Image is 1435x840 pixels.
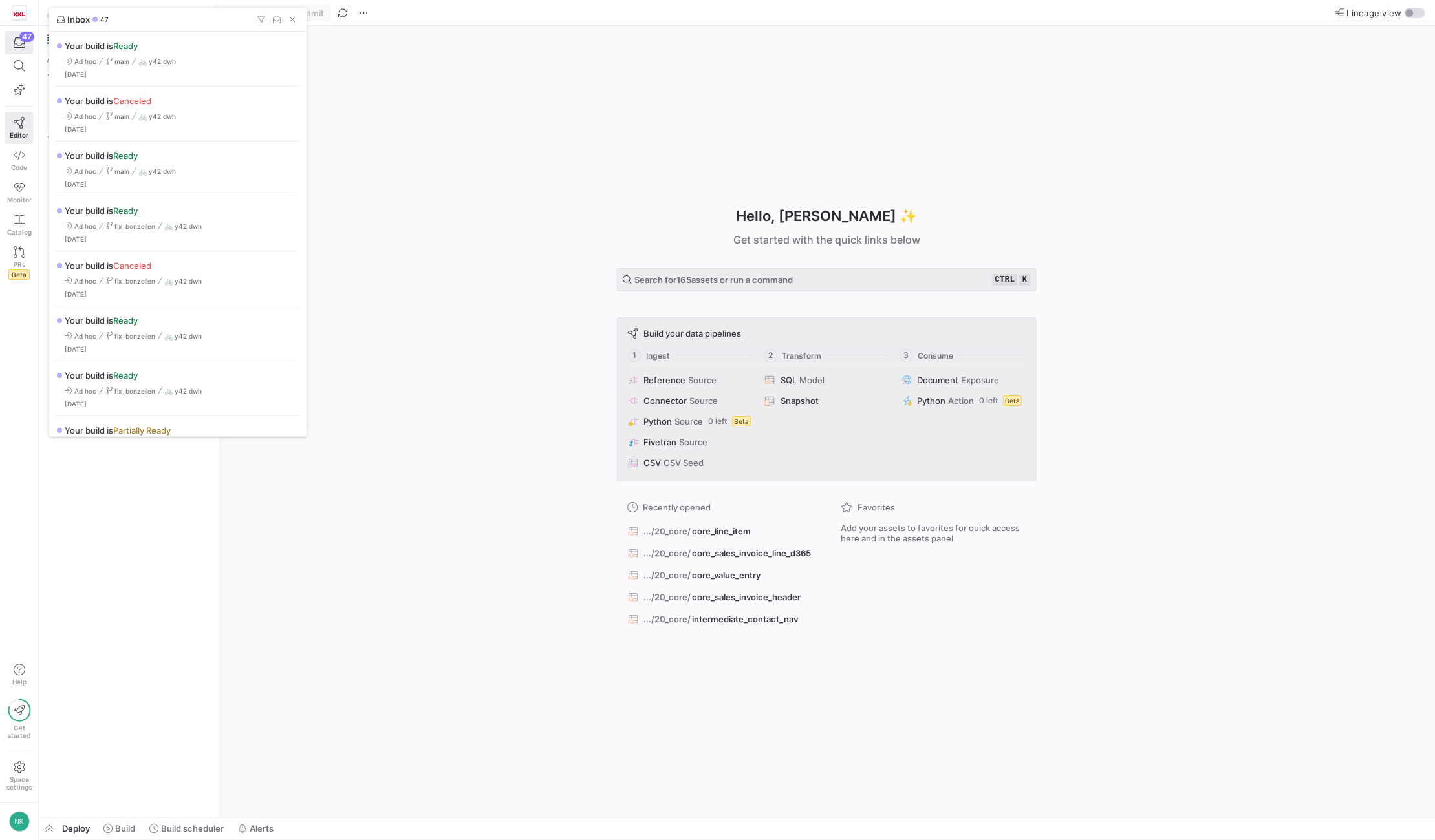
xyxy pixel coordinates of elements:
[113,370,138,381] span: Ready
[65,180,87,188] span: [DATE]
[114,167,129,175] span: main
[54,361,307,416] div: Press SPACE to select this row.
[74,167,96,175] span: Ad hoc
[149,167,176,175] span: y42 dwh
[74,58,96,65] span: Ad hoc
[74,277,96,285] span: Ad hoc
[114,332,155,340] span: fix_bonzeilen
[113,205,138,216] span: Ready
[175,387,202,395] span: y42 dwh
[54,32,307,87] div: Press SPACE to select this row.
[65,205,138,216] span: Your build is
[65,290,87,298] span: [DATE]
[65,260,151,271] span: Your build is
[165,222,172,229] span: 🚲
[65,370,138,381] span: Your build is
[113,260,151,271] span: Canceled
[65,425,171,436] span: Your build is
[74,332,96,340] span: Ad hoc
[114,112,129,120] span: main
[113,425,171,436] span: Partially Ready
[149,112,176,120] span: y42 dwh
[65,315,138,326] span: Your build is
[74,112,96,120] span: Ad hoc
[54,416,307,471] div: Press SPACE to select this row.
[165,332,172,339] span: 🚲
[54,142,307,196] div: Press SPACE to select this row.
[175,277,202,285] span: y42 dwh
[54,87,307,142] div: Press SPACE to select this row.
[54,196,307,251] div: Press SPACE to select this row.
[65,151,138,161] span: Your build is
[139,58,146,65] span: 🚲
[74,222,96,230] span: Ad hoc
[65,41,138,51] span: Your build is
[114,387,155,395] span: fix_bonzeilen
[65,345,87,353] span: [DATE]
[175,222,202,230] span: y42 dwh
[139,167,146,174] span: 🚲
[65,96,151,106] span: Your build is
[113,151,138,161] span: Ready
[114,58,129,65] span: main
[100,16,109,23] span: 47
[149,58,176,65] span: y42 dwh
[139,112,146,120] span: 🚲
[67,14,90,25] span: Inbox
[113,315,138,326] span: Ready
[65,70,87,78] span: [DATE]
[74,387,96,395] span: Ad hoc
[113,96,151,106] span: Canceled
[54,251,307,306] div: Press SPACE to select this row.
[114,222,155,230] span: fix_bonzeilen
[54,306,307,361] div: Press SPACE to select this row.
[65,235,87,243] span: [DATE]
[165,277,172,284] span: 🚲
[65,125,87,133] span: [DATE]
[65,400,87,408] span: [DATE]
[175,332,202,340] span: y42 dwh
[114,277,155,285] span: fix_bonzeilen
[113,41,138,51] span: Ready
[165,387,172,394] span: 🚲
